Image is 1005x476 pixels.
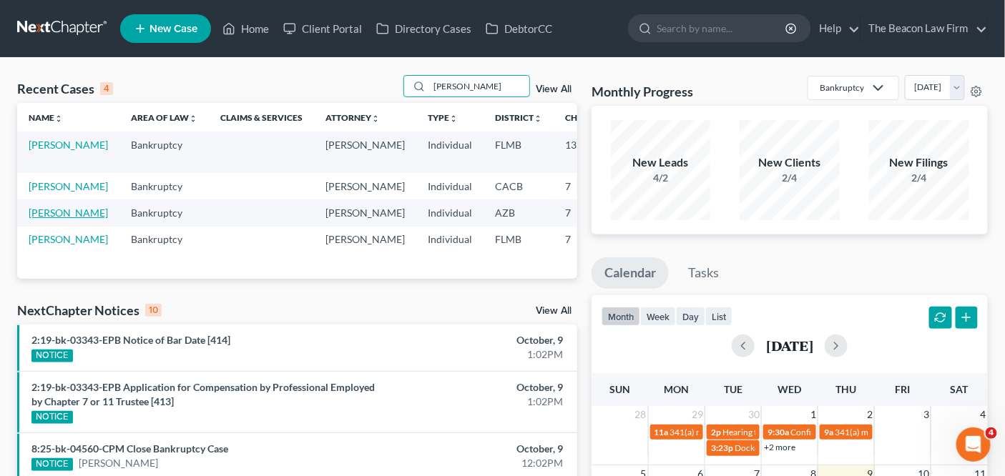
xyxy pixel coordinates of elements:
div: New Leads [611,154,711,171]
td: CACB [484,173,554,199]
a: View All [536,306,572,316]
div: 1:02PM [396,347,563,362]
td: 7 [554,199,625,226]
a: Tasks [675,257,732,289]
span: Thu [836,383,857,395]
span: Wed [778,383,802,395]
span: 4 [986,427,997,439]
input: Search by name... [429,76,529,96]
span: 4 [979,406,988,423]
i: unfold_more [534,114,542,123]
div: Recent Cases [17,80,113,97]
div: 12:02PM [396,456,563,470]
span: Mon [664,383,689,395]
a: Home [215,16,276,41]
td: 7 [554,227,625,267]
button: month [602,307,640,326]
a: 2:19-bk-03343-EPB Application for Compensation by Professional Employed by Chapter 7 or 11 Truste... [31,381,375,407]
a: Directory Cases [369,16,479,41]
div: Bankruptcy [820,81,864,94]
div: New Filings [869,154,969,171]
td: [PERSON_NAME] [314,173,416,199]
div: October, 9 [396,333,563,347]
a: [PERSON_NAME] [29,180,108,192]
td: FLMB [484,227,554,267]
td: 13 [554,132,625,172]
i: unfold_more [54,114,63,123]
span: 9:30a [768,427,789,437]
span: Docket Text: for [PERSON_NAME] and [PERSON_NAME] [735,442,947,453]
a: Area of Lawunfold_more [131,112,197,123]
span: 1 [809,406,818,423]
div: 1:02PM [396,395,563,409]
span: 2 [866,406,874,423]
td: Individual [416,173,484,199]
td: Individual [416,227,484,267]
td: Individual [416,199,484,226]
span: 341(a) meeting for [PERSON_NAME] [835,427,973,437]
div: 4 [100,82,113,95]
a: The Beacon Law Firm [861,16,987,41]
a: Calendar [592,257,669,289]
span: Sun [609,383,630,395]
div: 2/4 [740,171,840,185]
div: NOTICE [31,411,73,424]
div: New Clients [740,154,840,171]
th: Claims & Services [209,103,314,132]
a: 8:25-bk-04560-CPM Close Bankruptcy Case [31,442,228,455]
iframe: Intercom live chat [956,427,991,462]
span: 341(a) meeting for [PERSON_NAME] [670,427,808,437]
div: 10 [145,304,162,317]
a: Help [812,16,860,41]
div: NOTICE [31,458,73,471]
span: 29 [690,406,705,423]
div: October, 9 [396,442,563,456]
a: Districtunfold_more [495,112,542,123]
div: NextChapter Notices [17,302,162,319]
td: [PERSON_NAME] [314,227,416,267]
span: 3:23p [711,442,733,453]
a: Client Portal [276,16,369,41]
td: AZB [484,199,554,226]
a: Attorneyunfold_more [325,112,380,123]
td: Bankruptcy [119,132,209,172]
button: list [705,307,732,326]
td: [PERSON_NAME] [314,199,416,226]
span: 11a [655,427,669,437]
span: 28 [634,406,648,423]
span: Hearing for [PERSON_NAME] and [PERSON_NAME] [722,427,918,437]
a: Chapterunfold_more [565,112,614,123]
td: [PERSON_NAME] [314,132,416,172]
span: 9a [824,427,833,437]
a: [PERSON_NAME] [29,207,108,219]
a: 2:19-bk-03343-EPB Notice of Bar Date [414] [31,334,230,346]
a: DebtorCC [479,16,559,41]
a: View All [536,84,572,94]
h2: [DATE] [766,338,813,353]
div: NOTICE [31,349,73,362]
div: October, 9 [396,380,563,395]
div: 2/4 [869,171,969,185]
span: Sat [951,383,969,395]
span: Tue [724,383,742,395]
td: Individual [416,132,484,172]
div: 4/2 [611,171,711,185]
td: 7 [554,173,625,199]
a: [PERSON_NAME] [29,233,108,245]
button: day [676,307,705,326]
span: New Case [149,24,197,34]
span: 2p [711,427,721,437]
i: unfold_more [189,114,197,123]
i: unfold_more [371,114,380,123]
td: Bankruptcy [119,227,209,267]
a: +2 more [764,442,795,452]
input: Search by name... [657,15,788,41]
td: Bankruptcy [119,173,209,199]
span: Fri [896,383,911,395]
a: [PERSON_NAME] [29,139,108,151]
button: week [640,307,676,326]
td: FLMB [484,132,554,172]
span: 3 [922,406,931,423]
i: unfold_more [449,114,458,123]
a: Typeunfold_more [428,112,458,123]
